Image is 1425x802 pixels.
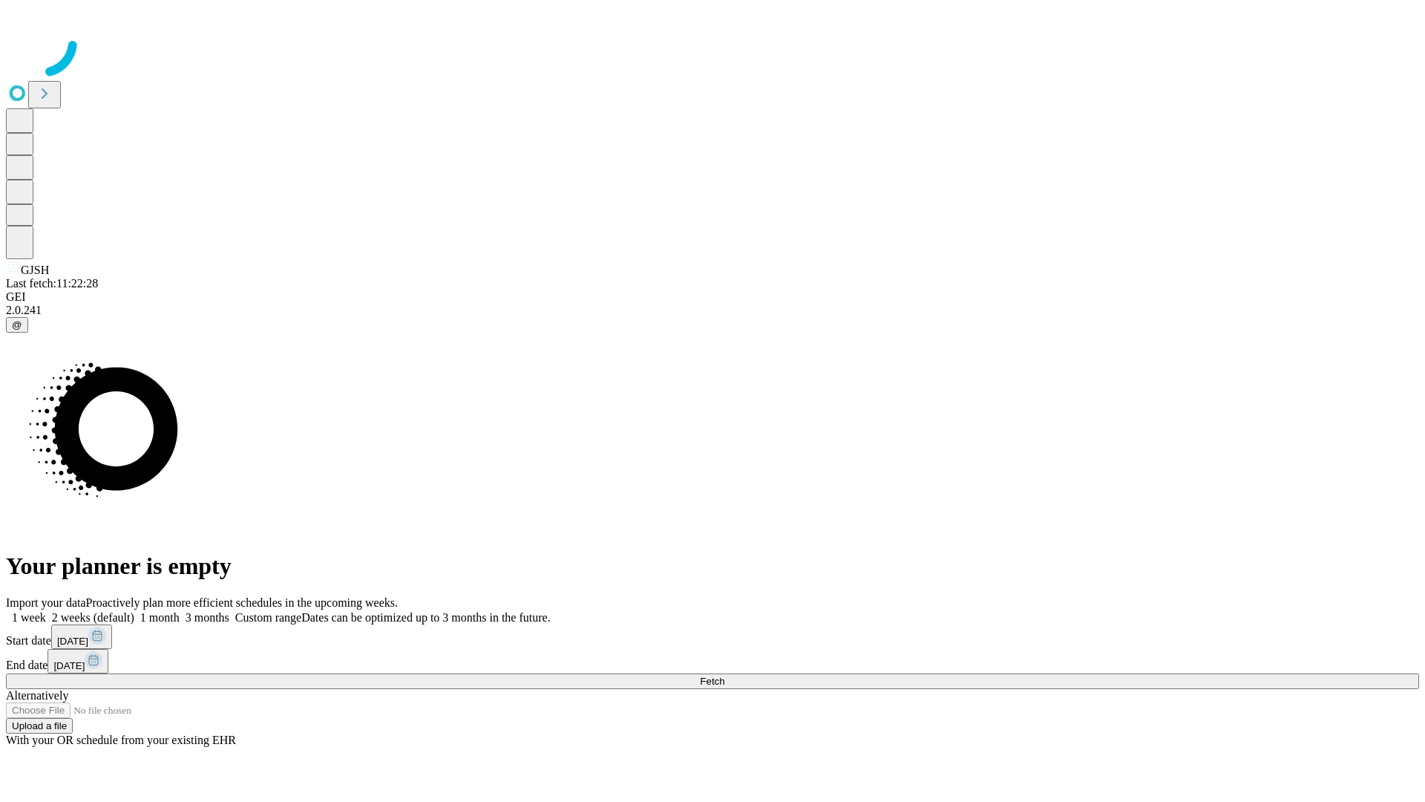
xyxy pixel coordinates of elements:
[140,611,180,624] span: 1 month
[6,277,98,290] span: Last fetch: 11:22:28
[6,689,68,702] span: Alternatively
[12,319,22,330] span: @
[52,611,134,624] span: 2 weeks (default)
[6,596,86,609] span: Import your data
[301,611,550,624] span: Dates can be optimized up to 3 months in the future.
[6,649,1419,674] div: End date
[6,290,1419,304] div: GEI
[47,649,108,674] button: [DATE]
[12,611,46,624] span: 1 week
[6,552,1419,580] h1: Your planner is empty
[21,264,49,276] span: GJSH
[700,676,724,687] span: Fetch
[6,317,28,333] button: @
[6,304,1419,317] div: 2.0.241
[6,734,236,746] span: With your OR schedule from your existing EHR
[53,660,85,671] span: [DATE]
[235,611,301,624] span: Custom range
[186,611,229,624] span: 3 months
[6,674,1419,689] button: Fetch
[57,636,88,647] span: [DATE]
[6,625,1419,649] div: Start date
[6,718,73,734] button: Upload a file
[86,596,398,609] span: Proactively plan more efficient schedules in the upcoming weeks.
[51,625,112,649] button: [DATE]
